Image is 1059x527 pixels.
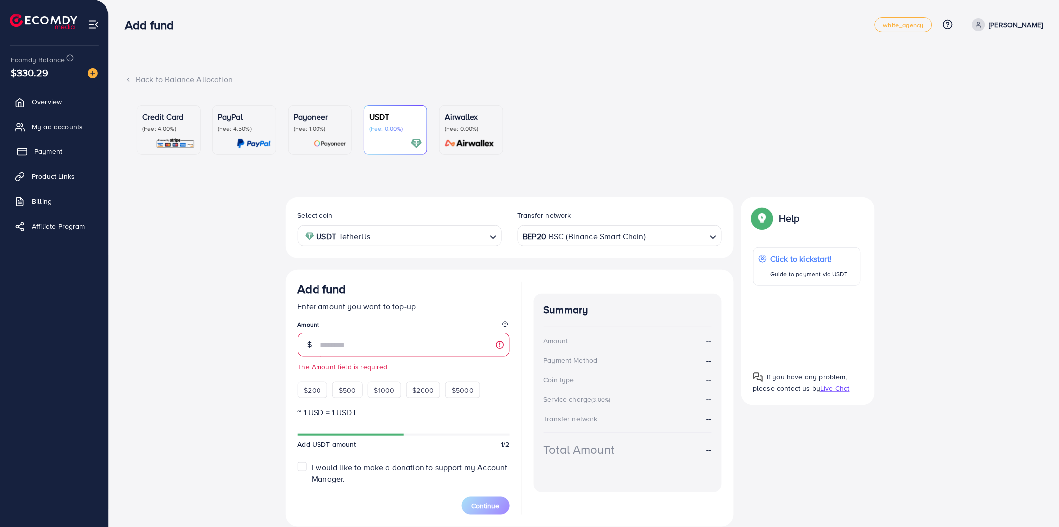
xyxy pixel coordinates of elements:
[989,19,1043,31] p: [PERSON_NAME]
[544,441,615,458] div: Total Amount
[771,268,848,280] p: Guide to payment via USDT
[544,355,598,365] div: Payment Method
[452,385,474,395] span: $5000
[305,232,314,241] img: coin
[442,138,498,149] img: card
[294,111,346,123] p: Payoneer
[298,439,356,449] span: Add USDT amount
[88,68,98,78] img: image
[298,210,333,220] label: Select coin
[544,304,712,316] h4: Summary
[11,55,65,65] span: Ecomdy Balance
[88,19,99,30] img: menu
[34,146,62,156] span: Payment
[298,300,510,312] p: Enter amount you want to top-up
[544,414,598,424] div: Transfer network
[32,97,62,107] span: Overview
[706,355,711,366] strong: --
[706,444,711,455] strong: --
[125,18,182,32] h3: Add fund
[445,111,498,123] p: Airwallex
[298,406,510,418] p: ~ 1 USD = 1 USDT
[544,336,568,346] div: Amount
[413,385,434,395] span: $2000
[298,282,346,296] h3: Add fund
[312,462,507,484] span: I would like to make a donation to support my Account Manager.
[462,497,510,515] button: Continue
[523,229,547,244] strong: BEP20
[317,229,337,244] strong: USDT
[304,385,321,395] span: $200
[883,22,924,28] span: white_agency
[374,385,395,395] span: $1000
[753,372,847,393] span: If you have any problem, please contact us by
[369,125,422,132] p: (Fee: 0.00%)
[339,385,356,395] span: $500
[7,191,101,211] a: Billing
[501,439,509,449] span: 1/2
[369,111,422,123] p: USDT
[156,138,195,149] img: card
[298,225,502,246] div: Search for option
[706,394,711,404] strong: --
[549,229,646,244] span: BSC (Binance Smart Chain)
[875,17,932,32] a: white_agency
[445,125,498,132] p: (Fee: 0.00%)
[7,141,101,161] a: Payment
[1017,482,1052,520] iframe: Chat
[544,395,614,404] div: Service charge
[373,228,485,244] input: Search for option
[125,74,1043,85] div: Back to Balance Allocation
[218,111,271,123] p: PayPal
[294,125,346,132] p: (Fee: 1.00%)
[10,14,77,29] img: logo
[472,501,500,511] span: Continue
[32,122,83,132] span: My ad accounts
[7,92,101,112] a: Overview
[218,125,271,132] p: (Fee: 4.50%)
[142,111,195,123] p: Credit Card
[706,374,711,386] strong: --
[779,212,800,224] p: Help
[753,372,763,382] img: Popup guide
[706,335,711,347] strong: --
[771,253,848,264] p: Click to kickstart!
[706,413,711,424] strong: --
[142,125,195,132] p: (Fee: 4.00%)
[968,18,1043,31] a: [PERSON_NAME]
[314,138,346,149] img: card
[7,166,101,186] a: Product Links
[32,196,52,206] span: Billing
[32,221,85,231] span: Affiliate Program
[11,65,48,80] span: $330.29
[298,362,510,372] small: The Amount field is required
[544,375,574,385] div: Coin type
[821,383,850,393] span: Live Chat
[753,209,771,227] img: Popup guide
[339,229,370,244] span: TetherUs
[237,138,271,149] img: card
[32,171,75,181] span: Product Links
[411,138,422,149] img: card
[7,117,101,136] a: My ad accounts
[518,210,572,220] label: Transfer network
[7,216,101,236] a: Affiliate Program
[647,228,705,244] input: Search for option
[592,396,611,404] small: (3.00%)
[298,320,510,333] legend: Amount
[518,225,722,246] div: Search for option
